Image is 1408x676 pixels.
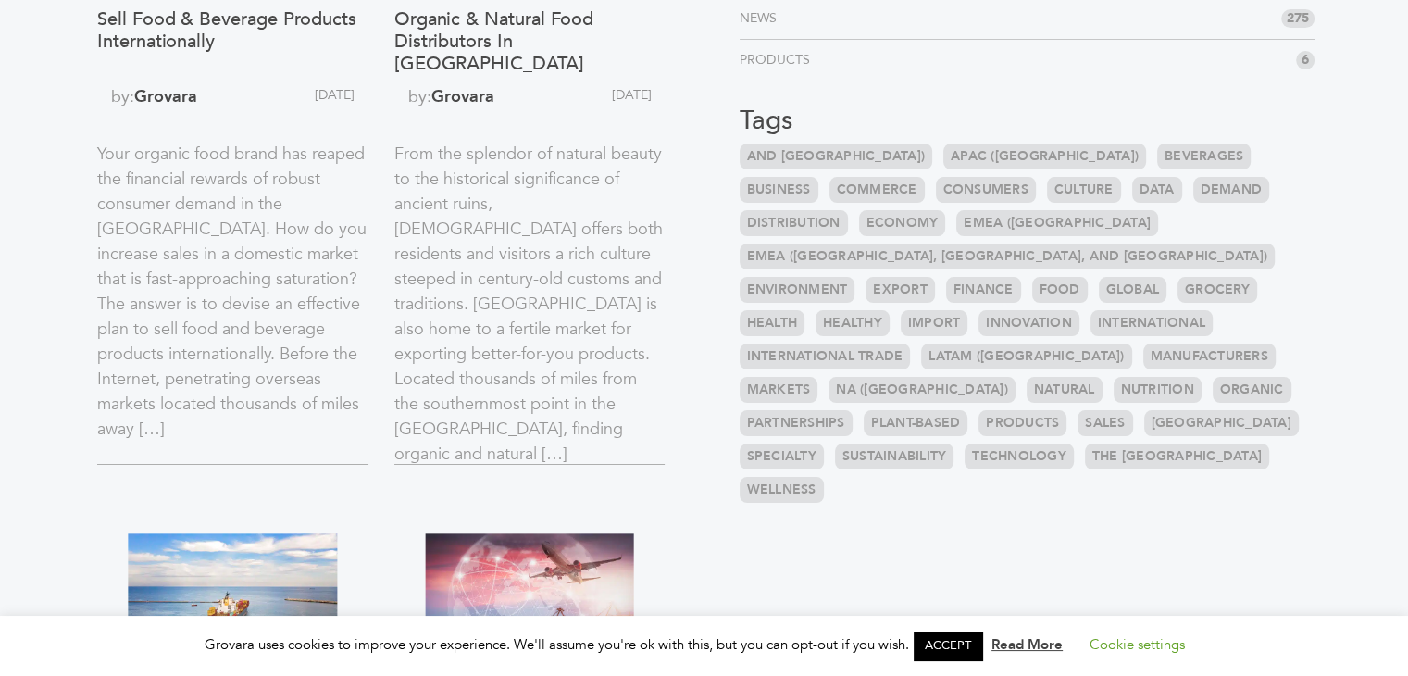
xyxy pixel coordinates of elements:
a: LATAM ([GEOGRAPHIC_DATA]) [921,344,1131,369]
a: Sustainability [835,444,954,469]
h3: Tags [740,106,1315,137]
p: From the splendor of natural beauty to the historical significance of ancient ruins, [DEMOGRAPHIC... [394,142,666,442]
a: Beverages [1157,144,1251,169]
a: Export [866,277,935,303]
a: Technology [965,444,1074,469]
a: Organic & Natural Food Distributors in [GEOGRAPHIC_DATA] [394,8,666,75]
a: Business [740,177,818,203]
a: Markets [740,377,818,403]
span: 6 [1296,51,1315,69]
a: Organic [1213,377,1291,403]
a: Finance [946,277,1021,303]
a: Consumers [936,177,1036,203]
a: Specialty [740,444,824,469]
a: the [GEOGRAPHIC_DATA] [1085,444,1269,469]
a: Commerce [829,177,925,203]
a: Sales [1078,410,1132,436]
a: APAC ([GEOGRAPHIC_DATA]) [943,144,1146,169]
span: [DATE] [532,84,666,127]
span: Grovara uses cookies to improve your experience. We'll assume you're ok with this, but you can op... [205,635,1203,654]
a: Products [740,51,818,69]
a: ACCEPT [914,632,982,660]
a: Cookie settings [1090,635,1185,654]
a: and [GEOGRAPHIC_DATA]) [740,144,933,169]
a: Import [901,310,968,336]
a: Grovara [431,85,494,108]
a: Grovara [134,85,197,108]
a: Read More [991,635,1063,654]
a: Innovation [978,310,1079,336]
a: EMEA ([GEOGRAPHIC_DATA] [956,210,1158,236]
a: Health [740,310,805,336]
span: by: [97,84,235,127]
a: Natural [1027,377,1103,403]
a: Demand [1193,177,1270,203]
a: Plant-based [864,410,968,436]
a: Data [1132,177,1182,203]
span: [DATE] [235,84,368,127]
a: News [740,9,785,28]
a: Healthy [816,310,890,336]
a: [GEOGRAPHIC_DATA] [1144,410,1299,436]
a: International Trade [740,344,911,369]
a: EMEA ([GEOGRAPHIC_DATA], [GEOGRAPHIC_DATA], and [GEOGRAPHIC_DATA]) [740,244,1276,269]
a: Grocery [1177,277,1257,303]
a: Partnerships [740,410,853,436]
span: by: [394,84,532,127]
a: Wellness [740,477,824,503]
a: Culture [1047,177,1121,203]
a: Economy [859,210,946,236]
a: Distribution [740,210,848,236]
a: Products [978,410,1066,436]
a: NA ([GEOGRAPHIC_DATA]) [829,377,1016,403]
p: Your organic food brand has reaped the financial rewards of robust consumer demand in the [GEOGRA... [97,142,368,442]
a: Global [1099,277,1167,303]
a: Sell Food & Beverage Products Internationally [97,8,368,75]
a: Food [1032,277,1088,303]
a: International [1090,310,1213,336]
a: Environment [740,277,855,303]
a: Manufacturers [1143,344,1276,369]
a: Nutrition [1114,377,1202,403]
span: 275 [1281,9,1315,28]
